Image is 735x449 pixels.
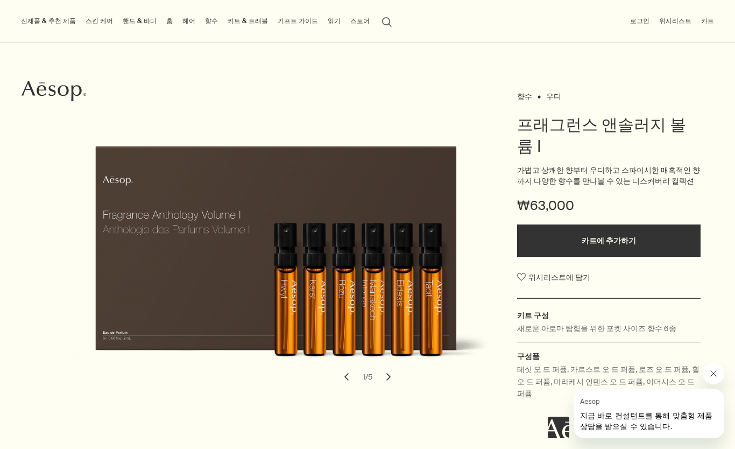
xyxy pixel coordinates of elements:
svg: Aesop [22,80,86,102]
button: 신제품 & 추천 제품 [19,15,78,28]
h2: 키트 구성 [517,310,701,321]
span: ₩63,000 [517,197,574,214]
a: 향수 [517,92,532,97]
a: 핸드 & 바디 [121,15,159,28]
img: Top view of Fragrance Anthology [68,115,497,375]
div: 프래그런스 앤솔러지 볼륨 I [61,115,490,389]
iframe: Aesop의 메시지 닫기 [703,363,724,384]
a: 홈 [164,15,175,28]
button: 검색창 열기 [377,11,397,31]
div: Aesop님의 말: "지금 바로 컨설턴트를 통해 맞춤형 제품 상담을 받으실 수 있습니다.". 대화를 계속하려면 메시징 창을 엽니다. [548,363,724,438]
button: previous slide [335,365,358,389]
p: 가볍고 상쾌한 향부터 우디하고 스파이시한 매혹적인 향까지 다양한 향수를 만나볼 수 있는 디스커버리 컬렉션 [517,165,701,186]
a: 읽기 [326,15,343,28]
button: 스토어 [348,15,372,28]
a: 기프트 가이드 [275,15,320,28]
img: 장식적인 슬리브가 있는 종이 상자에 담긴 여섯 가지 향수 바이얼. [61,115,490,375]
img: Fragrance Anthology in a cardbox [65,115,493,375]
button: next slide [377,365,400,389]
a: 헤어 [180,15,197,28]
button: 카트에 추가하기 - ₩63,000 [517,224,701,257]
h1: 프래그런스 앤솔러지 볼륨 I [517,114,701,157]
a: 위시리스트 [657,15,694,28]
h2: 구성품 [517,350,701,362]
button: 카트 [699,15,716,28]
button: 위시리스트에 담기 [517,268,590,287]
img: Back of Fragrance Anthology gift box [74,115,503,375]
a: Aesop [19,78,89,107]
a: 우디 [546,92,561,97]
p: 테싯 오 드 퍼퓸, 카르스트 오 드 퍼퓸, 로즈 오 드 퍼퓸, 휠 오 드 퍼퓸, 마라케시 인텐스 오 드 퍼퓸, 이더시스 오 드 퍼퓸 [517,363,701,399]
a: 키트 & 트래블 [225,15,270,28]
img: The front box view of Fragrance Anthology [71,115,500,375]
p: 새로운 아로마 탐험을 위한 포켓 사이즈 향수 6종 [517,322,676,334]
button: 로그인 [628,15,652,28]
iframe: 내용 없음 [548,417,569,438]
iframe: Aesop의 메시지 [574,389,724,438]
a: 향수 [203,15,220,28]
a: 스킨 케어 [83,15,115,28]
